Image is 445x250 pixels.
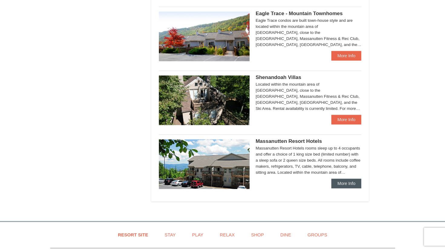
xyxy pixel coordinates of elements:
[256,81,362,112] div: Located within the mountain area of [GEOGRAPHIC_DATA], close to the [GEOGRAPHIC_DATA], Massanutte...
[256,145,362,176] div: Massanutten Resort Hotels rooms sleep up to 4 occupants and offer a choice of 1 king size bed (li...
[331,51,361,61] a: More Info
[157,228,183,242] a: Stay
[212,228,242,242] a: Relax
[256,18,362,48] div: Eagle Trace condos are built town-house style and are located within the mountain area of [GEOGRA...
[110,228,156,242] a: Resort Site
[273,228,299,242] a: Dine
[256,11,343,16] span: Eagle Trace - Mountain Townhomes
[331,179,361,188] a: More Info
[159,75,250,125] img: 19219019-2-e70bf45f.jpg
[300,228,335,242] a: Groups
[244,228,272,242] a: Shop
[331,115,361,124] a: More Info
[185,228,211,242] a: Play
[256,74,301,80] span: Shenandoah Villas
[159,12,250,61] img: 19218983-1-9b289e55.jpg
[159,139,250,189] img: 19219026-1-e3b4ac8e.jpg
[256,138,322,144] span: Massanutten Resort Hotels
